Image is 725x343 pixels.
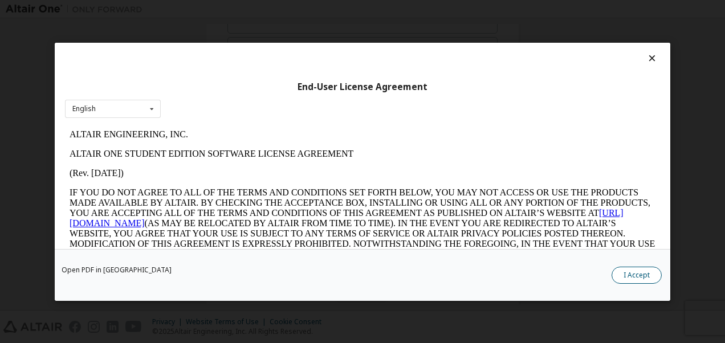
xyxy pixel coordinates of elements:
a: Open PDF in [GEOGRAPHIC_DATA] [62,266,172,273]
p: This Altair One Student Edition Software License Agreement (“Agreement”) is between Altair Engine... [5,154,590,195]
button: I Accept [612,266,662,283]
a: [URL][DOMAIN_NAME] [5,83,559,103]
div: English [72,105,96,112]
p: (Rev. [DATE]) [5,43,590,54]
p: IF YOU DO NOT AGREE TO ALL OF THE TERMS AND CONDITIONS SET FORTH BELOW, YOU MAY NOT ACCESS OR USE... [5,63,590,145]
p: ALTAIR ONE STUDENT EDITION SOFTWARE LICENSE AGREEMENT [5,24,590,34]
div: End-User License Agreement [65,81,660,92]
p: ALTAIR ENGINEERING, INC. [5,5,590,15]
